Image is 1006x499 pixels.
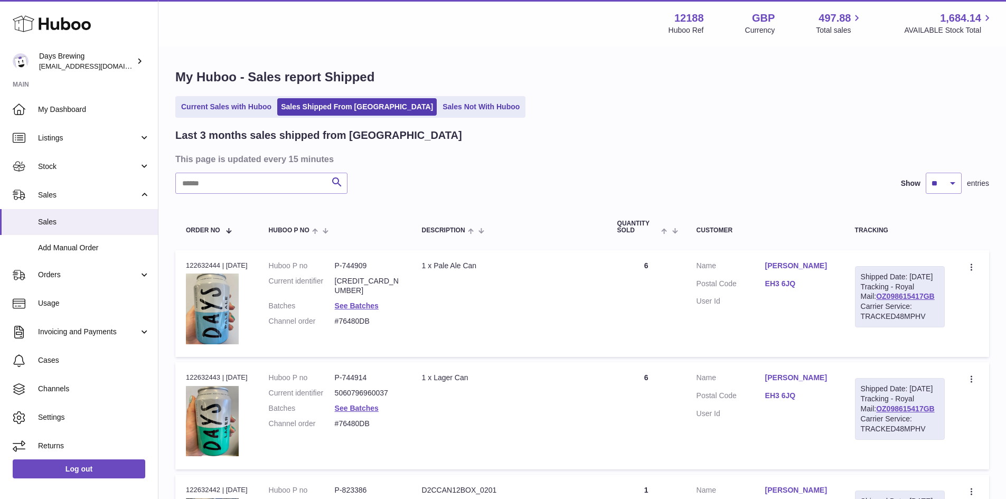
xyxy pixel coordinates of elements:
div: Tracking [855,227,945,234]
dt: Huboo P no [269,485,335,495]
a: See Batches [335,404,379,412]
dt: User Id [697,409,765,419]
div: Customer [697,227,834,234]
span: Quantity Sold [617,220,659,234]
span: entries [967,178,989,189]
span: Usage [38,298,150,308]
strong: GBP [752,11,775,25]
strong: 12188 [674,11,704,25]
span: Description [422,227,465,234]
div: 122632442 | [DATE] [186,485,248,495]
dt: User Id [697,296,765,306]
span: Stock [38,162,139,172]
dt: Huboo P no [269,373,335,383]
span: Add Manual Order [38,243,150,253]
a: 1,684.14 AVAILABLE Stock Total [904,11,993,35]
a: Sales Shipped From [GEOGRAPHIC_DATA] [277,98,437,116]
span: Sales [38,190,139,200]
div: Shipped Date: [DATE] [861,272,939,282]
span: Listings [38,133,139,143]
div: Carrier Service: TRACKED48MPHV [861,414,939,434]
div: Tracking - Royal Mail: [855,378,945,439]
span: AVAILABLE Stock Total [904,25,993,35]
img: 121881680514664.jpg [186,274,239,344]
span: Order No [186,227,220,234]
img: helena@daysbrewing.com [13,53,29,69]
div: Huboo Ref [669,25,704,35]
dt: Current identifier [269,276,335,296]
dt: Batches [269,301,335,311]
dd: P-744909 [335,261,401,271]
a: EH3 6JQ [765,279,834,289]
span: Channels [38,384,150,394]
a: [PERSON_NAME] [765,261,834,271]
span: My Dashboard [38,105,150,115]
img: 121881680514645.jpg [186,386,239,456]
a: Log out [13,459,145,478]
dt: Name [697,261,765,274]
dd: P-744914 [335,373,401,383]
span: Sales [38,217,150,227]
div: D2CCAN12BOX_0201 [422,485,596,495]
a: 497.88 Total sales [816,11,863,35]
dt: Name [697,373,765,385]
div: 1 x Lager Can [422,373,596,383]
span: Orders [38,270,139,280]
span: Invoicing and Payments [38,327,139,337]
span: Total sales [816,25,863,35]
a: [PERSON_NAME] [765,485,834,495]
td: 6 [607,250,686,357]
dt: Channel order [269,419,335,429]
td: 6 [607,362,686,469]
div: Shipped Date: [DATE] [861,384,939,394]
a: OZ098615417GB [876,404,935,413]
div: Carrier Service: TRACKED48MPHV [861,302,939,322]
label: Show [901,178,920,189]
div: Days Brewing [39,51,134,71]
dt: Postal Code [697,391,765,403]
div: Tracking - Royal Mail: [855,266,945,327]
dd: [CREDIT_CARD_NUMBER] [335,276,401,296]
h3: This page is updated every 15 minutes [175,153,986,165]
dt: Huboo P no [269,261,335,271]
dd: #76480DB [335,419,401,429]
span: Settings [38,412,150,422]
a: [PERSON_NAME] [765,373,834,383]
div: Currency [745,25,775,35]
div: 122632444 | [DATE] [186,261,248,270]
dd: #76480DB [335,316,401,326]
h1: My Huboo - Sales report Shipped [175,69,989,86]
h2: Last 3 months sales shipped from [GEOGRAPHIC_DATA] [175,128,462,143]
a: Sales Not With Huboo [439,98,523,116]
dd: 5060796960037 [335,388,401,398]
a: OZ098615417GB [876,292,935,300]
div: 1 x Pale Ale Can [422,261,596,271]
dt: Channel order [269,316,335,326]
span: [EMAIL_ADDRESS][DOMAIN_NAME] [39,62,155,70]
span: Cases [38,355,150,365]
span: Huboo P no [269,227,309,234]
span: 497.88 [819,11,851,25]
a: EH3 6JQ [765,391,834,401]
a: See Batches [335,302,379,310]
dt: Postal Code [697,279,765,291]
dd: P-823386 [335,485,401,495]
dt: Batches [269,403,335,413]
span: 1,684.14 [940,11,981,25]
span: Returns [38,441,150,451]
a: Current Sales with Huboo [177,98,275,116]
div: 122632443 | [DATE] [186,373,248,382]
dt: Current identifier [269,388,335,398]
dt: Name [697,485,765,498]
